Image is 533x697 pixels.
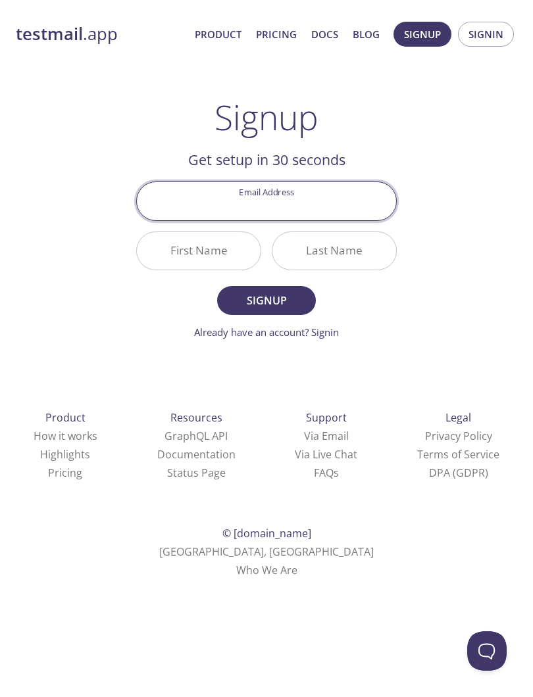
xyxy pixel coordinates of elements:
a: FAQ [314,466,339,480]
h1: Signup [215,97,318,137]
a: Pricing [256,26,297,43]
span: s [334,466,339,480]
a: Blog [353,26,380,43]
span: Signup [404,26,441,43]
span: Support [306,410,347,425]
h2: Get setup in 30 seconds [136,149,397,171]
span: Signup [232,291,301,310]
a: testmail.app [16,23,184,45]
a: Who We Are [236,563,297,577]
a: Privacy Policy [425,429,492,443]
span: Resources [170,410,222,425]
span: Signin [469,26,503,43]
a: DPA (GDPR) [429,466,488,480]
span: Legal [445,410,471,425]
iframe: Help Scout Beacon - Open [467,631,507,671]
a: Pricing [48,466,82,480]
a: GraphQL API [165,429,228,443]
a: Docs [311,26,338,43]
a: How it works [34,429,97,443]
a: Via Live Chat [295,447,357,462]
a: Terms of Service [417,447,499,462]
a: Product [195,26,241,43]
button: Signup [393,22,451,47]
a: Status Page [167,466,226,480]
span: [GEOGRAPHIC_DATA], [GEOGRAPHIC_DATA] [159,544,374,559]
span: Product [45,410,86,425]
a: Already have an account? Signin [194,325,339,339]
a: Documentation [157,447,236,462]
a: Via Email [304,429,349,443]
button: Signup [217,286,316,315]
span: © [DOMAIN_NAME] [222,526,311,541]
button: Signin [458,22,514,47]
a: Highlights [40,447,90,462]
strong: testmail [16,22,83,45]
